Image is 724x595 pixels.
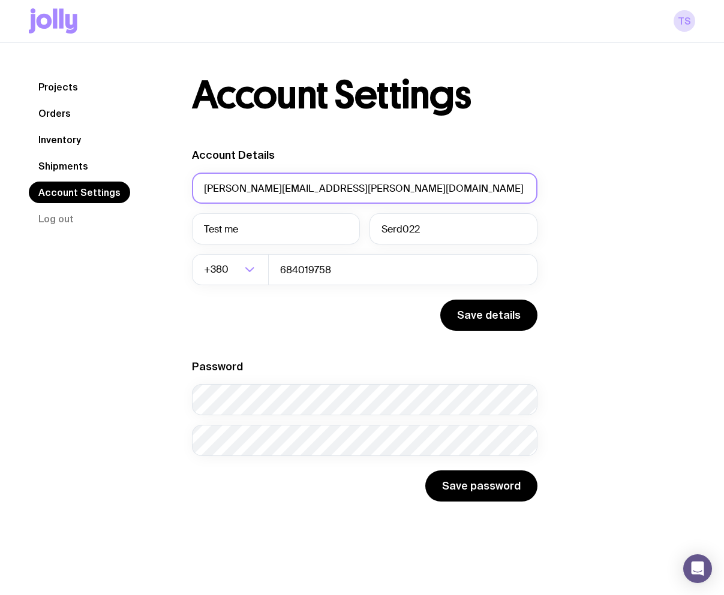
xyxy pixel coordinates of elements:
[683,554,712,583] div: Open Intercom Messenger
[29,182,130,203] a: Account Settings
[369,213,537,244] input: Last Name
[268,254,537,285] input: 0400123456
[204,254,231,285] span: +380
[192,360,243,373] label: Password
[29,102,80,124] a: Orders
[192,213,360,244] input: First Name
[231,254,241,285] input: Search for option
[674,10,695,32] a: TS
[440,300,537,331] button: Save details
[29,129,91,150] a: Inventory
[29,76,88,98] a: Projects
[29,208,83,229] button: Log out
[192,149,275,161] label: Account Details
[192,254,269,285] div: Search for option
[29,155,98,177] a: Shipments
[192,173,537,204] input: your@email.com
[425,470,537,502] button: Save password
[192,76,471,114] h1: Account Settings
